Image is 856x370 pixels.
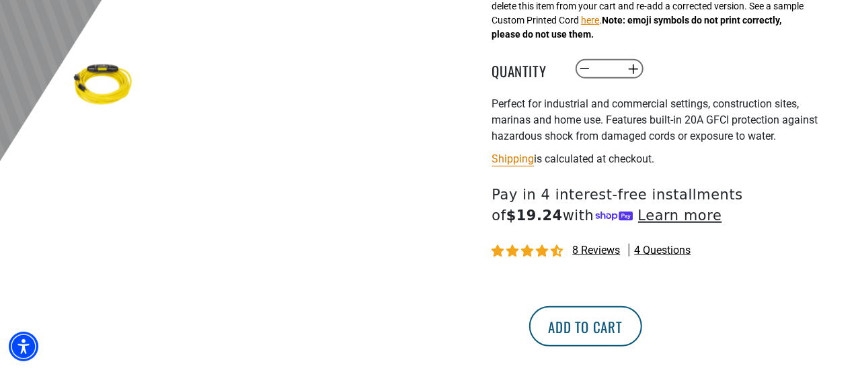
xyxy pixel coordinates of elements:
button: Add to cart [529,306,642,346]
label: Quantity [492,60,559,78]
span: Perfect for industrial and commercial settings, construction sites, marinas and home use. Feature... [492,97,818,142]
div: Accessibility Menu [9,332,38,361]
strong: Note: emoji symbols do not print correctly, please do not use them. [492,15,782,40]
span: 4 questions [635,243,691,258]
button: here [582,13,600,28]
a: Shipping [492,152,535,165]
span: 4.62 stars [492,245,566,258]
div: is calculated at checkout. [492,150,822,168]
img: Yellow [65,47,143,125]
span: 8 reviews [573,244,621,257]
